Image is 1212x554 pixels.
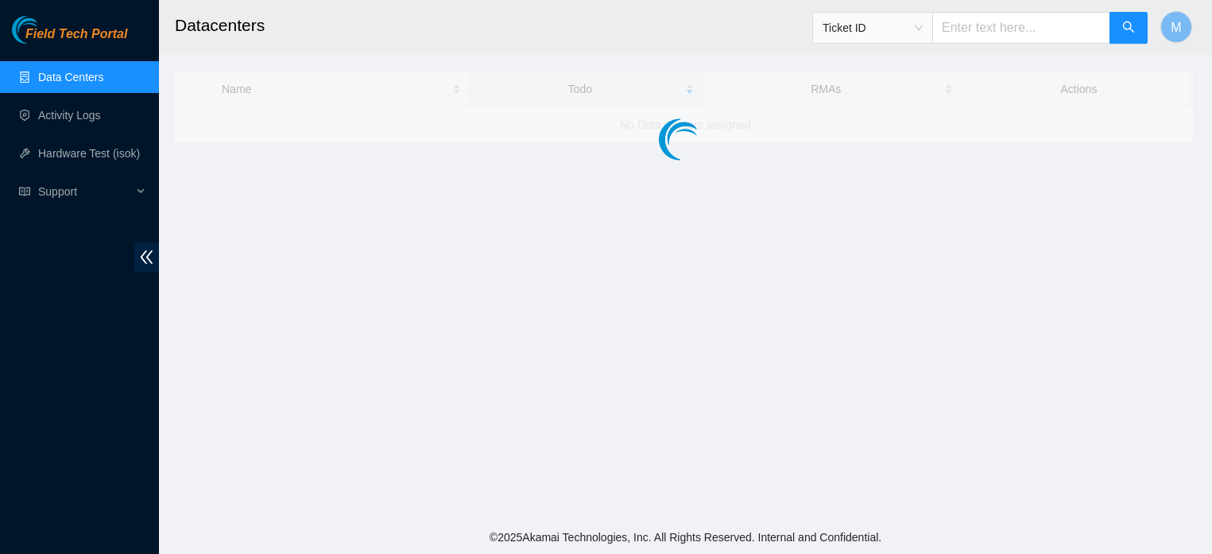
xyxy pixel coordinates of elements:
[38,71,103,83] a: Data Centers
[1171,17,1181,37] span: M
[159,521,1212,554] footer: © 2025 Akamai Technologies, Inc. All Rights Reserved. Internal and Confidential.
[823,16,923,40] span: Ticket ID
[38,147,140,160] a: Hardware Test (isok)
[19,186,30,197] span: read
[25,27,127,42] span: Field Tech Portal
[12,16,80,44] img: Akamai Technologies
[38,109,101,122] a: Activity Logs
[1109,12,1148,44] button: search
[1122,21,1135,36] span: search
[932,12,1110,44] input: Enter text here...
[134,242,159,272] span: double-left
[1160,11,1192,43] button: M
[38,176,132,207] span: Support
[12,29,127,49] a: Akamai TechnologiesField Tech Portal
